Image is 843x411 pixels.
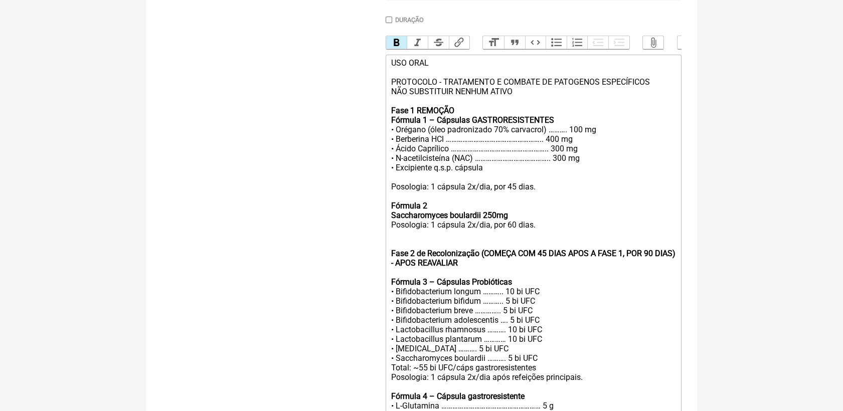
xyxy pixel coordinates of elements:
[587,36,608,49] button: Decrease Level
[504,36,525,49] button: Quote
[546,36,567,49] button: Bullets
[391,106,454,115] strong: Fase 1 REMOÇÃO
[391,391,524,401] strong: Fórmula 4 – Cápsula gastroresistente
[525,36,546,49] button: Code
[643,36,664,49] button: Attach Files
[395,16,424,24] label: Duração
[391,115,554,125] strong: Fórmula 1 – Cápsulas GASTRORESISTENTES
[407,36,428,49] button: Italic
[386,36,407,49] button: Bold
[449,36,470,49] button: Link
[428,36,449,49] button: Strikethrough
[391,201,508,220] strong: Fórmula 2 Saccharomyces boulardii 250mg
[483,36,504,49] button: Heading
[567,36,588,49] button: Numbers
[608,36,629,49] button: Increase Level
[391,249,675,287] strong: Fase 2 de Recolonização (COMEÇA COM 45 DIAS APOS A FASE 1, POR 90 DIAS) - APOS REAVALIAR Fórmula ...
[678,36,699,49] button: Undo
